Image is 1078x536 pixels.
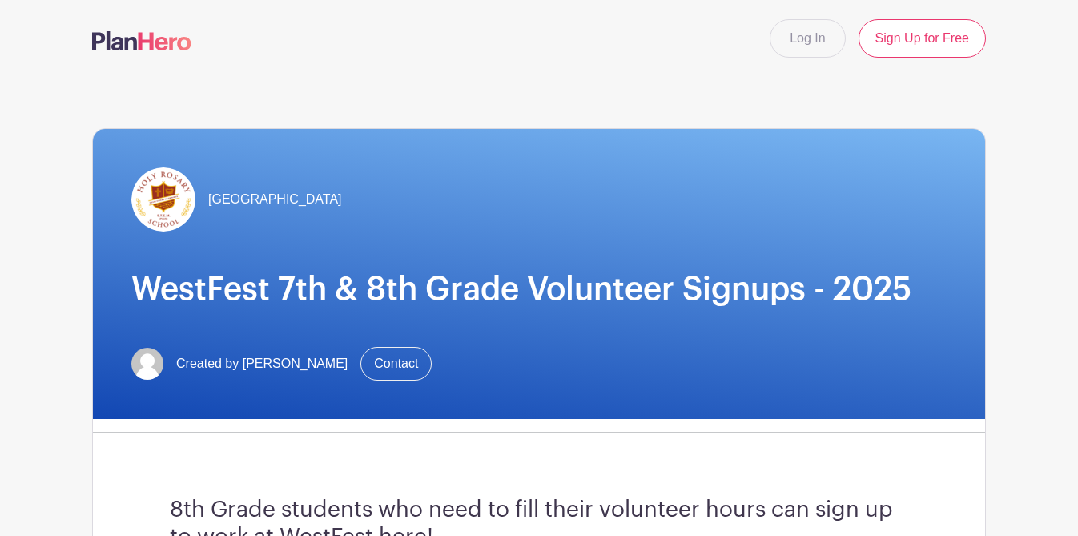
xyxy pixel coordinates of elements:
a: Log In [770,19,845,58]
h1: WestFest 7th & 8th Grade Volunteer Signups - 2025 [131,270,947,308]
img: hr-logo-circle.png [131,167,195,232]
a: Sign Up for Free [859,19,986,58]
img: logo-507f7623f17ff9eddc593b1ce0a138ce2505c220e1c5a4e2b4648c50719b7d32.svg [92,31,191,50]
span: Created by [PERSON_NAME] [176,354,348,373]
a: Contact [360,347,432,381]
img: default-ce2991bfa6775e67f084385cd625a349d9dcbb7a52a09fb2fda1e96e2d18dcdb.png [131,348,163,380]
span: [GEOGRAPHIC_DATA] [208,190,342,209]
